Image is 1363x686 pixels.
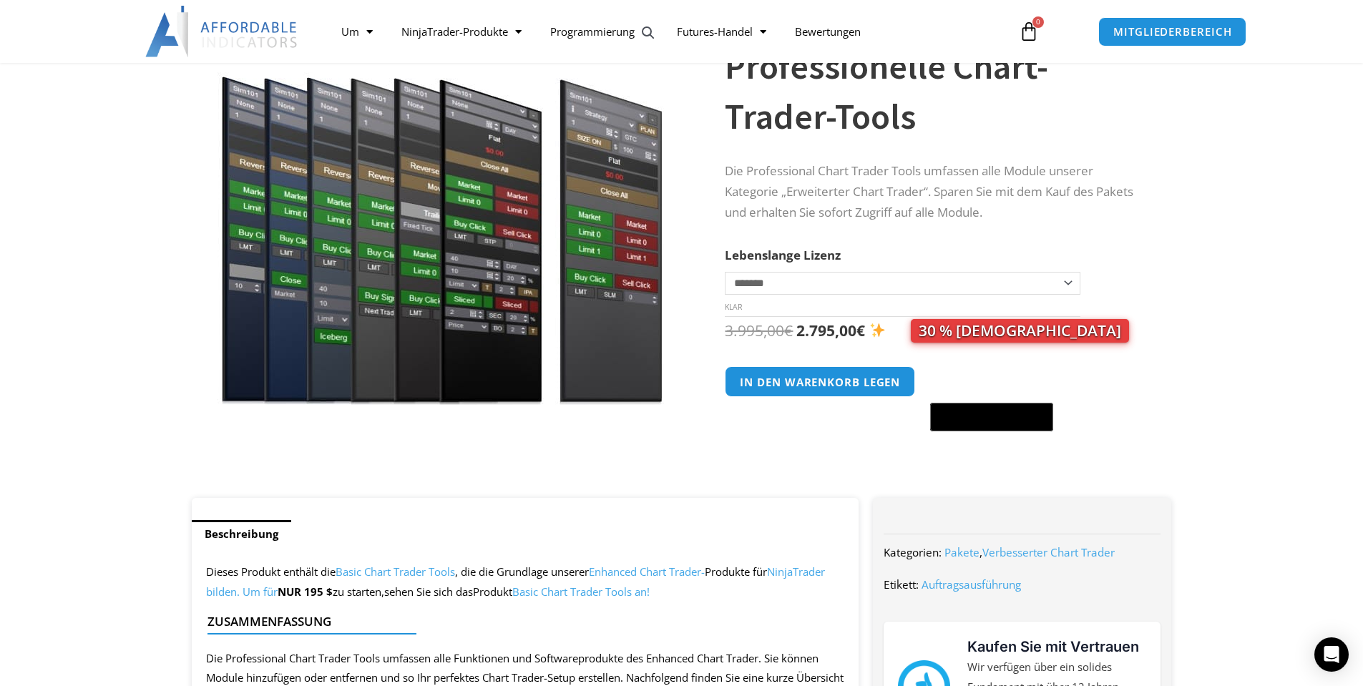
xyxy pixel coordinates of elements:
div: Öffnen Sie den Intercom Messenger [1314,637,1349,672]
font: Lebenslange Lizenz [725,247,841,263]
font: In den Warenkorb legen [740,375,900,389]
font: NinjaTrader-Produkte [401,24,508,39]
font: 0 [1036,16,1040,26]
font: zu starten, [333,584,384,599]
font: Etikett: [884,577,919,592]
button: Kaufen mit GPay [930,403,1053,431]
a: Basic Chart Trader Tools [336,564,455,579]
a: Klare Optionen [725,302,742,312]
a: Programmierung [536,15,663,48]
font: € [784,320,793,340]
font: € [856,320,865,340]
a: MITGLIEDERBEREICH [1098,17,1246,46]
button: In den Warenkorb legen [725,366,915,397]
a: Pakete [944,545,979,559]
a: Um [327,15,387,48]
font: Zusammenfassung [207,613,331,629]
a: NinjaTrader bilden. Um für [206,564,825,599]
font: , die die Grundlage unserer [455,564,589,579]
font: Futures-Handel [677,24,753,39]
img: LogoAI | Erschwingliche Indikatoren – NinjaTrader [145,6,299,57]
font: Um [341,24,359,39]
iframe: Secure express checkout frame [927,364,1056,398]
font: Die Professional Chart Trader Tools umfassen alle Module unserer Kategorie „Erweiterter Chart Tra... [725,162,1133,220]
font: MITGLIEDERBEREICH [1113,24,1231,39]
font: 30 % [DEMOGRAPHIC_DATA] [919,320,1121,340]
font: Produkt [473,584,512,599]
a: 0 [997,11,1060,52]
font: Dieses Produkt enthält die [206,564,336,579]
font: Kaufen Sie mit Vertrauen [967,638,1139,655]
a: NinjaTrader-Produkte [387,15,536,48]
a: Verbesserter Chart Trader [982,545,1115,559]
font: 2.795,00 [796,320,856,340]
a: Basic Chart Trader Tools an! [512,584,650,599]
a: Enhanced Chart Trader- [589,564,705,579]
font: Klar [725,302,742,312]
a: Auftragsausführung [922,577,1021,592]
img: ✨ [870,323,885,338]
nav: Speisekarte [327,15,1002,48]
img: ProfessionalToolsBundlePage [212,9,672,405]
a: Futures-Handel [663,15,781,48]
font: Bewertungen [795,24,861,39]
font: Programmierung [550,24,635,39]
font: Produkte für [705,564,767,579]
font: 3.995,00 [725,320,784,340]
a: Vollbild-Bildergalerie anzeigen [635,20,661,46]
a: Bewertungen [781,15,875,48]
font: Beschreibung [205,526,278,541]
font: sehen Sie sich das [384,584,473,599]
font: Kategorien: [884,545,942,559]
font: , [979,545,982,559]
iframe: PayPal-Nachricht 1 [725,440,1143,453]
font: NUR 195 $ [278,584,333,599]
